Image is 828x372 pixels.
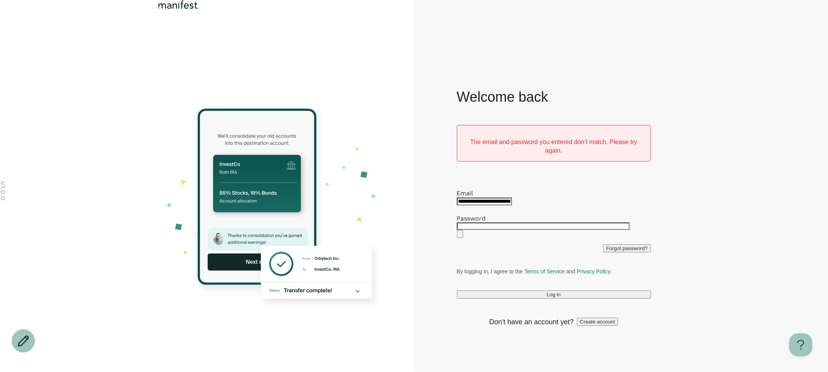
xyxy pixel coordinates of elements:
[490,317,574,327] span: Don't have an account yet?
[524,268,565,275] a: Terms of Service
[603,244,651,252] button: Forgot password?
[457,189,474,197] label: Email
[463,138,644,155] div: The email and password you entered don’t match. Please try again.
[580,319,615,325] span: Create account
[457,268,651,275] p: By logging in, I agree to the and .
[789,333,812,356] iframe: Toggle Customer Support
[457,230,463,238] button: Show password
[457,88,651,106] h1: Welcome back
[457,215,486,222] label: Password
[577,268,610,275] a: Privacy Policy
[457,290,651,299] button: Log in
[606,245,648,251] span: Forgot password?
[547,292,561,297] span: Log in
[577,318,618,326] button: Create account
